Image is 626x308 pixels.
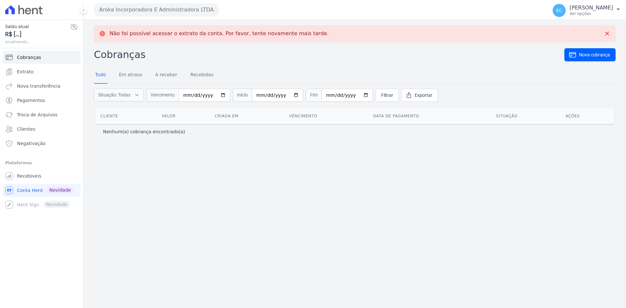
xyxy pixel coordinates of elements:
span: Novidade [47,186,73,194]
span: EC [556,8,562,13]
p: Ver opções [570,11,613,16]
a: Troca de Arquivos [3,108,81,121]
a: Cobranças [3,51,81,64]
span: Pagamentos [17,97,45,104]
span: Clientes [17,126,35,132]
a: Filtrar [376,89,399,102]
a: A receber [154,67,179,84]
a: Clientes [3,123,81,136]
h2: Cobranças [94,47,564,62]
a: Conta Hent Novidade [3,184,81,197]
span: Saldo atual [5,23,70,30]
span: Vencimento [146,89,179,102]
span: atualizando... [5,39,70,45]
a: Extrato [3,65,81,78]
button: Situação: Todas [94,88,144,101]
a: Pagamentos [3,94,81,107]
p: Nenhum(a) cobrança encontrado(a) [103,128,185,135]
span: Conta Hent [17,187,43,194]
a: Recebíveis [3,169,81,183]
th: Criada em [209,108,284,124]
a: Nova transferência [3,80,81,93]
span: Troca de Arquivos [17,111,57,118]
span: R$ [...] [5,30,70,39]
span: Nova transferência [17,83,60,89]
span: Filtrar [381,92,393,98]
th: Data de pagamento [368,108,491,124]
a: Exportar [401,89,438,102]
p: [PERSON_NAME] [570,5,613,11]
span: Situação: Todas [98,92,130,98]
span: Exportar [415,92,432,98]
a: Tudo [94,67,107,84]
a: Nova cobrança [564,48,616,61]
span: Recebíveis [17,173,41,179]
p: Não foi possível acessar o extrato da conta. Por favor, tente novamente mais tarde. [110,30,329,37]
div: Plataformas [5,159,78,167]
a: Em atraso [118,67,143,84]
span: Extrato [17,68,34,75]
th: Ações [560,108,614,124]
th: Cliente [95,108,156,124]
button: EC [PERSON_NAME] Ver opções [547,1,626,20]
span: Nova cobrança [579,51,610,58]
nav: Sidebar [5,51,78,211]
span: Negativação [17,140,46,147]
th: Vencimento [284,108,368,124]
th: Valor [156,108,210,124]
span: Fim [306,89,321,102]
a: Negativação [3,137,81,150]
button: Aroka Incorporadora E Administradora LTDA. [94,3,219,16]
th: Situação [491,108,560,124]
a: Recebidas [189,67,215,84]
span: Cobranças [17,54,41,61]
span: Início [233,89,252,102]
